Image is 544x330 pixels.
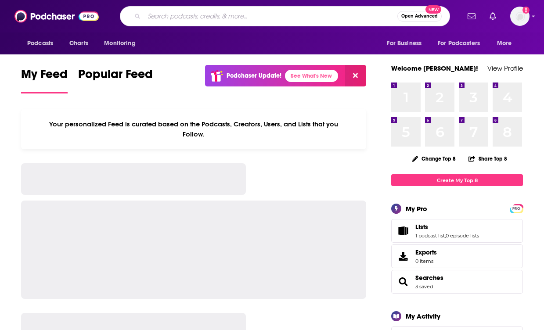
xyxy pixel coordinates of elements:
[14,8,99,25] img: Podchaser - Follow, Share and Rate Podcasts
[522,7,530,14] svg: Add a profile image
[407,153,461,164] button: Change Top 8
[64,35,94,52] a: Charts
[78,67,153,87] span: Popular Feed
[446,233,479,239] a: 0 episode lists
[464,9,479,24] a: Show notifications dropdown
[415,258,437,264] span: 0 items
[391,244,523,268] a: Exports
[491,35,523,52] button: open menu
[98,35,147,52] button: open menu
[415,283,433,290] a: 3 saved
[227,72,281,79] p: Podchaser Update!
[387,37,422,50] span: For Business
[510,7,530,26] button: Show profile menu
[425,5,441,14] span: New
[486,9,500,24] a: Show notifications dropdown
[391,270,523,294] span: Searches
[510,7,530,26] img: User Profile
[104,37,135,50] span: Monitoring
[510,7,530,26] span: Logged in as JohnJMudgett
[391,64,478,72] a: Welcome [PERSON_NAME]!
[415,223,479,231] a: Lists
[391,174,523,186] a: Create My Top 8
[415,223,428,231] span: Lists
[406,312,440,320] div: My Activity
[415,233,445,239] a: 1 podcast list
[511,205,522,212] span: PRO
[468,150,508,167] button: Share Top 8
[21,67,68,87] span: My Feed
[487,64,523,72] a: View Profile
[21,67,68,93] a: My Feed
[438,37,480,50] span: For Podcasters
[144,9,397,23] input: Search podcasts, credits, & more...
[381,35,432,52] button: open menu
[511,205,522,212] a: PRO
[415,248,437,256] span: Exports
[21,35,65,52] button: open menu
[285,70,338,82] a: See What's New
[78,67,153,93] a: Popular Feed
[394,250,412,262] span: Exports
[394,225,412,237] a: Lists
[27,37,53,50] span: Podcasts
[406,204,427,213] div: My Pro
[497,37,512,50] span: More
[394,276,412,288] a: Searches
[21,109,366,149] div: Your personalized Feed is curated based on the Podcasts, Creators, Users, and Lists that you Follow.
[415,274,443,282] a: Searches
[120,6,450,26] div: Search podcasts, credits, & more...
[432,35,493,52] button: open menu
[397,11,442,22] button: Open AdvancedNew
[391,219,523,243] span: Lists
[69,37,88,50] span: Charts
[401,14,438,18] span: Open Advanced
[445,233,446,239] span: ,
